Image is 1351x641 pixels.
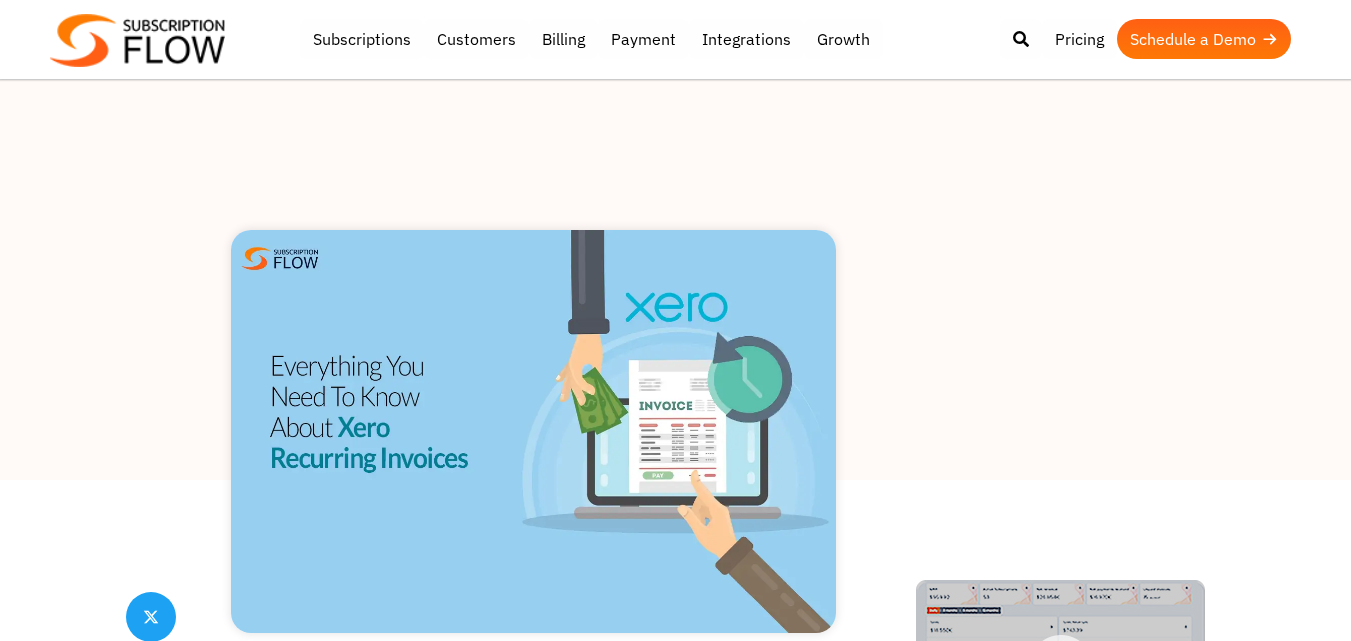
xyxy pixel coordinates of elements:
a: Billing [529,19,598,59]
a: Payment [598,19,689,59]
img: Getting To Know Xero Recurring Invoices [231,230,836,633]
a: Integrations [689,19,804,59]
a: Growth [804,19,883,59]
a: Schedule a Demo [1117,19,1291,59]
a: Subscriptions [300,19,424,59]
a: Pricing [1042,19,1117,59]
img: Subscriptionflow [50,14,225,67]
a: Customers [424,19,529,59]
